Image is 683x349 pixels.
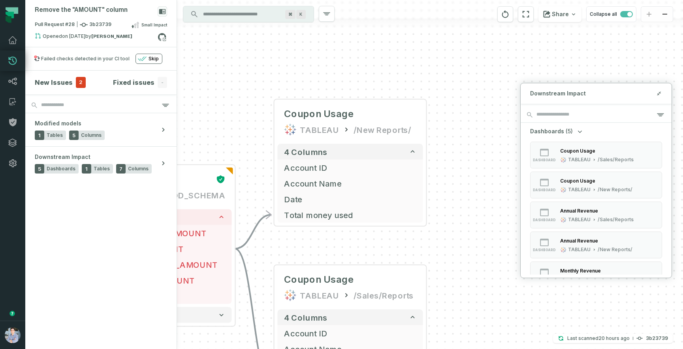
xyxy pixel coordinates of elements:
button: Date [278,191,423,207]
span: Dashboards [47,166,75,172]
div: Coupon Usage [560,178,595,184]
div: TABLEAU [568,187,591,193]
strong: Barak Fargoun (fargoun) [91,34,132,39]
button: dashboardTABLEAU/New Reports/ [530,231,662,258]
h4: Fixed issues [113,78,154,87]
span: Downstream Impact [35,153,90,161]
span: Date [284,193,417,205]
div: Annual Revenue [560,238,598,244]
span: 5 [69,131,79,140]
div: TABLEAU [568,157,591,163]
div: Tooltip anchor [9,310,16,317]
button: zoom out [657,7,673,22]
span: 5 [35,164,44,174]
span: Tables [47,132,63,138]
h4: New Issues [35,78,73,87]
span: 1 [35,131,44,140]
span: Press ⌘ + K to focus the search bar [296,10,306,19]
div: /New Reports/ [354,123,411,136]
div: Opened by [35,33,158,42]
button: Account Name [278,175,423,191]
span: Tables [94,166,110,172]
div: Remove the "AMOUNT" column [35,6,128,14]
span: Small Impact [141,22,167,28]
span: Account ID [284,162,417,174]
div: TABLEAU [568,246,591,253]
span: dashboard [533,158,556,162]
span: dashboard [533,188,556,192]
div: Annual Revenue [560,208,598,214]
span: Coupon Usage [284,273,354,286]
h4: 3b23739 [646,336,668,341]
a: View on github [157,32,167,42]
span: Modified models [35,119,81,127]
span: 1 [82,164,91,174]
span: - [158,77,167,88]
span: Account Name [284,177,417,189]
div: Failed checks detected in your CI tool [41,56,130,62]
span: Skip [149,56,159,62]
button: Share [538,6,581,22]
button: dashboardTABLEAU/New Reports/ [530,172,662,198]
span: Total money used [284,209,417,221]
button: New Issues2Fixed issues- [35,77,167,88]
div: TABLEAU [568,216,591,223]
relative-time: Mar 10, 2025, 5:00 PM EDT [62,33,85,39]
span: Downstream Impact [530,90,586,97]
span: Columns [128,166,149,172]
div: Monthly Revenue [560,268,601,274]
div: Coupon Usage [560,148,595,154]
div: /New Reports/ [598,187,632,193]
button: dashboardTABLEAU/Sales/Reports [530,261,662,288]
button: dashboardTABLEAU/Sales/Reports [530,142,662,168]
div: /New Reports/ [598,246,632,253]
button: Account ID [278,160,423,175]
div: PROD_SCHEMA [161,189,226,202]
span: Account ID [284,327,417,339]
div: /Sales/Reports [598,157,634,163]
span: dashboard [533,248,556,252]
button: Total money used [278,207,423,223]
div: Certified [213,175,226,184]
span: 7 [116,164,126,174]
relative-time: Aug 14, 2025, 9:21 PM EDT [598,335,630,341]
span: Coupon Usage [284,108,354,120]
img: avatar of Alon Nafta [5,327,21,343]
div: /Sales/Reports [598,216,634,223]
g: Edge from 0dd85c77dd217d0afb16c7d4fb3eff19 to 9d59a788612dc060523a8f5939ba2e14 [235,215,271,249]
div: TABLEAU [300,123,339,136]
p: Last scanned [567,334,630,342]
button: Account ID [278,325,423,341]
span: 4 columns [284,313,327,322]
div: /Sales/Reports [354,289,414,302]
span: dashboard [533,218,556,222]
button: Modified models1Tables5Columns [25,113,177,146]
button: Dashboards(5) [530,127,584,135]
button: Skip [135,54,162,64]
span: (5) [566,127,573,135]
div: TABLEAU [300,289,339,302]
button: Last scanned[DATE] 9:21:39 PM3b23739 [553,334,673,343]
button: dashboardTABLEAU/Sales/Reports [530,202,662,228]
button: Collapse all [586,6,636,22]
span: 2 [76,77,86,88]
span: 4 columns [284,147,327,157]
span: Dashboards [530,127,564,135]
button: Downstream Impact5Dashboards1Tables7Columns [25,147,177,180]
span: Pull Request #28 3b23739 [35,21,111,29]
span: Press ⌘ + K to focus the search bar [285,10,295,19]
span: Columns [81,132,102,138]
